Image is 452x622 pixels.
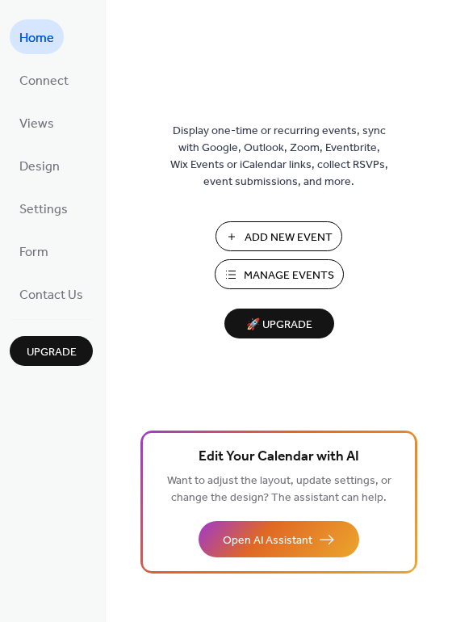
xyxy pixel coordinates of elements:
[10,233,58,268] a: Form
[216,221,342,251] button: Add New Event
[167,470,391,509] span: Want to adjust the layout, update settings, or change the design? The assistant can help.
[10,148,69,183] a: Design
[199,521,359,557] button: Open AI Assistant
[19,26,54,51] span: Home
[10,62,78,97] a: Connect
[10,276,93,311] a: Contact Us
[19,197,68,222] span: Settings
[10,19,64,54] a: Home
[199,446,359,469] span: Edit Your Calendar with AI
[245,229,333,246] span: Add New Event
[215,259,344,289] button: Manage Events
[244,267,334,284] span: Manage Events
[19,283,83,308] span: Contact Us
[10,105,64,140] a: Views
[19,69,69,94] span: Connect
[19,111,54,137] span: Views
[10,336,93,366] button: Upgrade
[224,309,334,338] button: 🚀 Upgrade
[223,532,312,549] span: Open AI Assistant
[10,191,77,225] a: Settings
[19,240,48,265] span: Form
[234,314,324,336] span: 🚀 Upgrade
[170,123,388,191] span: Display one-time or recurring events, sync with Google, Outlook, Zoom, Eventbrite, Wix Events or ...
[27,344,77,361] span: Upgrade
[19,154,60,179] span: Design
